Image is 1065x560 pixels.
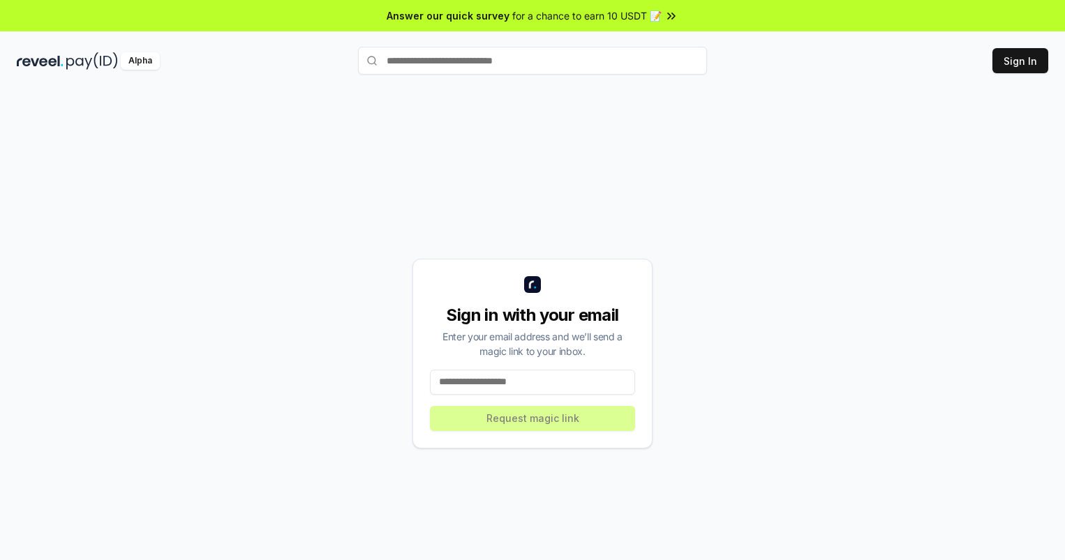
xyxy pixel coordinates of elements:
img: pay_id [66,52,118,70]
button: Sign In [992,48,1048,73]
div: Enter your email address and we’ll send a magic link to your inbox. [430,329,635,358]
div: Alpha [121,52,160,70]
span: for a chance to earn 10 USDT 📝 [512,8,662,23]
img: reveel_dark [17,52,64,70]
span: Answer our quick survey [387,8,509,23]
div: Sign in with your email [430,304,635,326]
img: logo_small [524,276,541,293]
